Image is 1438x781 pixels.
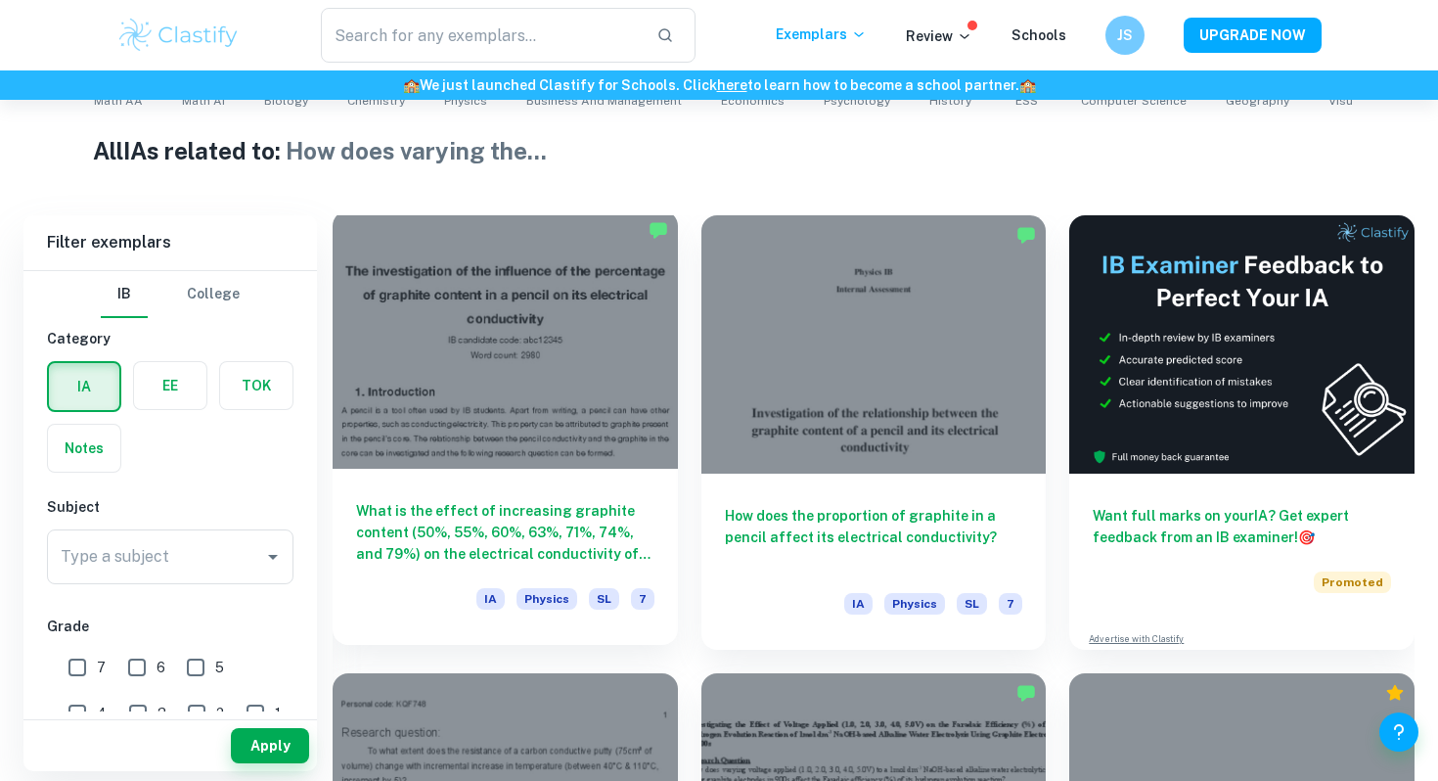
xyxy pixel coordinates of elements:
span: 7 [999,593,1022,615]
span: SL [957,593,987,615]
span: Biology [264,92,308,110]
h6: JS [1114,24,1137,46]
span: 7 [97,657,106,678]
p: Review [906,25,972,47]
a: How does the proportion of graphite in a pencil affect its electrical conductivity?IAPhysicsSL7 [701,215,1047,650]
a: What is the effect of increasing graphite content (50%, 55%, 60%, 63%, 71%, 74%, and 79%) on the ... [333,215,678,650]
button: EE [134,362,206,409]
button: IB [101,271,148,318]
span: Math AI [182,92,225,110]
span: 7 [631,588,654,610]
span: 1 [275,703,281,724]
button: JS [1105,16,1145,55]
button: Open [259,543,287,571]
span: 🎯 [1298,529,1315,545]
span: 🏫 [1019,77,1036,93]
span: Physics [444,92,487,110]
button: TOK [220,362,292,409]
span: Psychology [824,92,890,110]
span: 🏫 [403,77,420,93]
input: Search for any exemplars... [321,8,641,63]
span: Geography [1226,92,1289,110]
h1: All IAs related to: [93,133,1345,168]
h6: What is the effect of increasing graphite content (50%, 55%, 60%, 63%, 71%, 74%, and 79%) on the ... [356,500,654,565]
button: IA [49,363,119,410]
button: UPGRADE NOW [1184,18,1322,53]
img: Marked [1016,683,1036,703]
h6: Want full marks on your IA ? Get expert feedback from an IB examiner! [1093,505,1391,548]
button: Apply [231,728,309,763]
img: Thumbnail [1069,215,1415,474]
span: SL [589,588,619,610]
img: Marked [1016,225,1036,245]
span: Economics [721,92,785,110]
button: College [187,271,240,318]
span: Physics [884,593,945,615]
span: Physics [517,588,577,610]
span: Math AA [94,92,143,110]
img: Clastify logo [116,16,241,55]
span: Promoted [1314,572,1391,593]
h6: How does the proportion of graphite in a pencil affect its electrical conductivity? [725,505,1023,570]
h6: Filter exemplars [23,215,317,270]
span: How does varying the ... [286,137,547,164]
div: Filter type choice [101,271,240,318]
h6: Grade [47,616,293,637]
span: 4 [97,703,107,724]
span: Chemistry [347,92,405,110]
div: Premium [1385,683,1405,703]
a: Want full marks on yourIA? Get expert feedback from an IB examiner!PromotedAdvertise with Clastify [1069,215,1415,650]
a: Schools [1011,27,1066,43]
a: Advertise with Clastify [1089,632,1184,646]
span: Business and Management [526,92,682,110]
h6: Category [47,328,293,349]
span: 3 [157,703,166,724]
button: Notes [48,425,120,472]
h6: We just launched Clastify for Schools. Click to learn how to become a school partner. [4,74,1434,96]
span: Computer Science [1081,92,1187,110]
a: here [717,77,747,93]
span: IA [476,588,505,610]
button: Help and Feedback [1379,712,1418,752]
span: 5 [215,657,224,678]
span: IA [844,593,873,615]
img: Marked [649,220,668,240]
p: Exemplars [776,23,867,45]
span: 2 [216,703,224,724]
h6: Subject [47,496,293,518]
span: 6 [157,657,165,678]
span: ESS [1015,92,1038,110]
span: History [929,92,971,110]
